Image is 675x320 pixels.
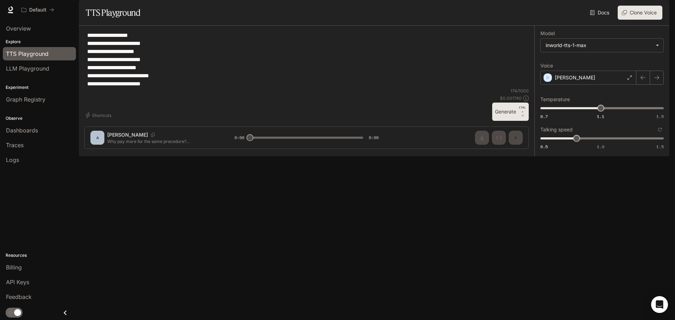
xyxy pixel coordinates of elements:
p: Default [29,7,46,13]
div: Open Intercom Messenger [651,296,668,313]
p: Voice [540,63,553,68]
h1: TTS Playground [86,6,140,20]
p: [PERSON_NAME] [555,74,595,81]
button: Reset to default [656,126,664,133]
p: ⏎ [519,105,526,118]
span: 0.7 [540,113,548,119]
p: 174 / 1000 [510,88,529,94]
p: Model [540,31,555,36]
p: Temperature [540,97,570,102]
div: inworld-tts-1-max [546,42,652,49]
button: Shortcuts [84,110,114,121]
span: 0.5 [540,144,548,150]
button: All workspaces [18,3,57,17]
button: GenerateCTRL +⏎ [492,103,529,121]
div: inworld-tts-1-max [541,39,663,52]
button: Clone Voice [618,6,662,20]
p: Talking speed [540,127,573,132]
p: CTRL + [519,105,526,114]
span: 1.5 [656,144,664,150]
span: 1.0 [597,144,604,150]
span: 1.5 [656,113,664,119]
span: 1.1 [597,113,604,119]
a: Docs [589,6,612,20]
